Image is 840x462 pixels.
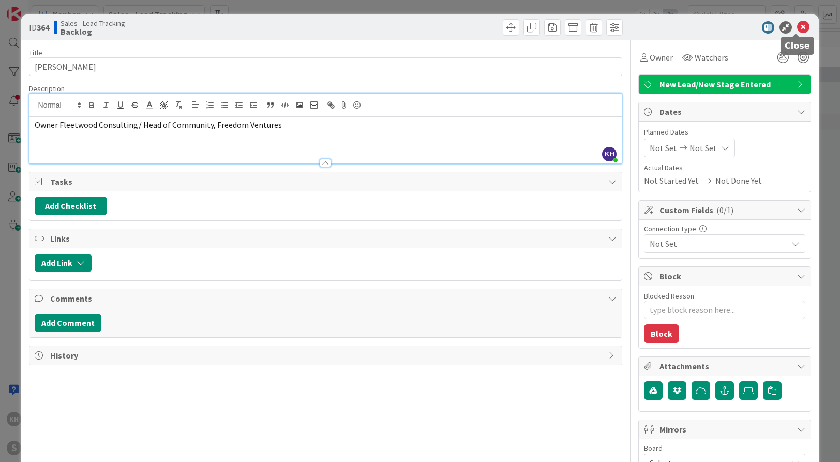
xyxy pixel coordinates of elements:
span: Mirrors [659,423,792,436]
b: 364 [37,22,49,33]
label: Title [29,48,42,57]
span: New Lead/New Stage Entered [659,78,792,91]
span: ID [29,21,49,34]
span: Board [644,444,663,452]
span: Block [659,270,792,282]
span: Watchers [695,51,728,64]
span: Attachments [659,360,792,372]
input: type card name here... [29,57,623,76]
button: Add Link [35,254,92,272]
span: Custom Fields [659,204,792,216]
span: History [50,349,604,362]
span: KH [602,147,617,161]
span: Not Set [689,142,717,154]
span: Description [29,84,65,93]
span: Links [50,232,604,245]
span: Not Started Yet [644,174,699,187]
span: ( 0/1 ) [716,205,733,215]
span: Planned Dates [644,127,805,138]
button: Add Comment [35,314,101,332]
label: Blocked Reason [644,291,694,301]
span: Sales - Lead Tracking [61,19,125,27]
span: Owner [650,51,673,64]
button: Add Checklist [35,197,107,215]
span: Dates [659,106,792,118]
span: Not Set [650,236,782,251]
h5: Close [785,41,810,51]
span: Not Done Yet [715,174,762,187]
span: Tasks [50,175,604,188]
span: Actual Dates [644,162,805,173]
span: Comments [50,292,604,305]
span: Owner Fleetwood Consulting/ Head of Community, Freedom Ventures [35,120,282,130]
span: Not Set [650,142,677,154]
div: Connection Type [644,225,805,232]
b: Backlog [61,27,125,36]
button: Block [644,324,679,343]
